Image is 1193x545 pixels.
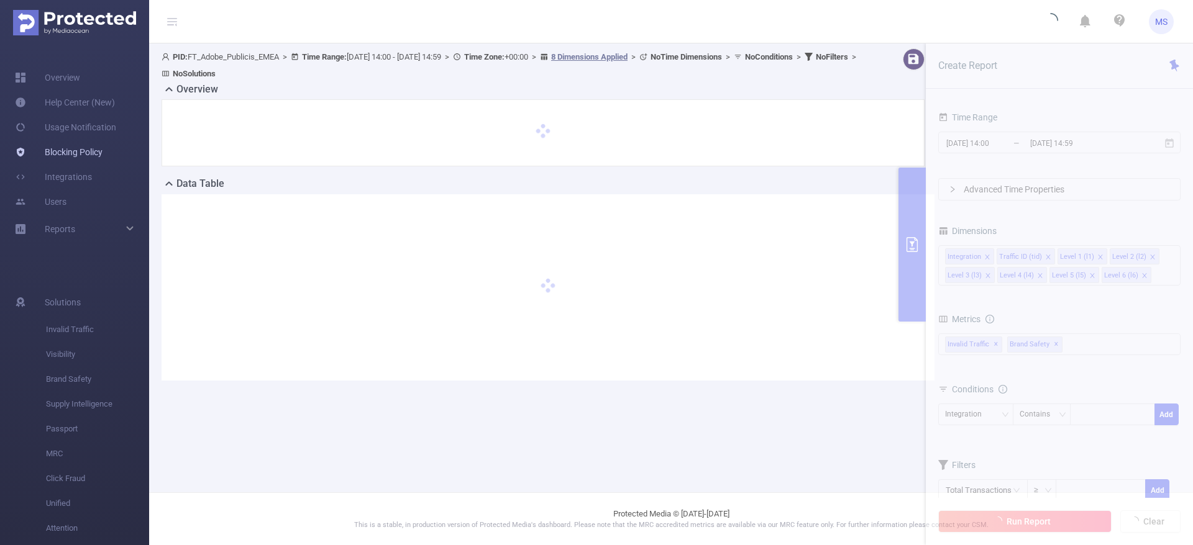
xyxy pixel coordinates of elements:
b: No Filters [816,52,848,61]
span: MS [1155,9,1168,34]
a: Usage Notification [15,115,116,140]
b: No Solutions [173,69,216,78]
p: This is a stable, in production version of Protected Media's dashboard. Please note that the MRC ... [180,520,1162,531]
span: > [279,52,291,61]
b: No Conditions [745,52,793,61]
img: Protected Media [13,10,136,35]
i: icon: loading [1043,13,1058,30]
span: > [528,52,540,61]
a: Integrations [15,164,92,189]
span: Attention [46,516,149,541]
a: Help Center (New) [15,90,115,115]
span: Invalid Traffic [46,317,149,342]
span: > [722,52,734,61]
h2: Data Table [176,176,224,191]
a: Blocking Policy [15,140,103,164]
span: Reports [45,224,75,234]
span: Solutions [45,290,81,315]
b: Time Zone: [464,52,505,61]
a: Users [15,189,66,214]
span: > [628,52,639,61]
span: Click Fraud [46,466,149,491]
a: Reports [45,217,75,241]
span: > [441,52,453,61]
span: > [793,52,805,61]
span: Unified [46,491,149,516]
span: Brand Safety [46,367,149,392]
span: > [848,52,860,61]
h2: Overview [176,82,218,97]
b: No Time Dimensions [651,52,722,61]
footer: Protected Media © [DATE]-[DATE] [149,492,1193,545]
span: Supply Intelligence [46,392,149,417]
b: PID: [173,52,188,61]
a: Overview [15,65,80,90]
u: 8 Dimensions Applied [551,52,628,61]
span: MRC [46,441,149,466]
i: icon: user [162,53,173,61]
span: FT_Adobe_Publicis_EMEA [DATE] 14:00 - [DATE] 14:59 +00:00 [162,52,860,78]
b: Time Range: [302,52,347,61]
span: Visibility [46,342,149,367]
span: Passport [46,417,149,441]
